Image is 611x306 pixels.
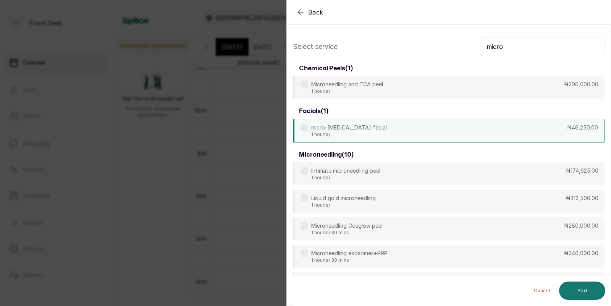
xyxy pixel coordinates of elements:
[311,257,388,263] p: 1 hour(s) 30 mins
[299,107,328,116] h3: facials ( 1 )
[299,150,354,159] h3: microneedling ( 10 )
[566,194,598,202] p: ₦312,500.00
[311,194,376,202] p: Liquid gold microneedling
[564,249,598,257] p: ₦240,000.00
[311,131,387,138] p: 1 hour(s)
[311,124,387,131] p: micro-[MEDICAL_DATA] facial
[480,37,605,56] input: Search.
[311,88,383,94] p: 1 hour(s)
[293,41,338,52] p: Select service
[311,81,383,88] p: Microneedling and TCA peel
[566,167,598,175] p: ₦174,625.00
[311,167,380,175] p: Intimate microneedling peel
[311,202,376,208] p: 1 hour(s)
[299,64,353,73] h3: chemical peels ( 1 )
[567,124,598,131] p: ₦46,250.00
[564,222,598,230] p: ₦280,000.00
[559,282,605,300] button: Add
[311,222,383,230] p: Microneedling Cosglow peel
[308,8,323,17] span: Back
[528,282,556,300] button: Cancel
[311,175,380,181] p: 1 hour(s)
[311,249,388,257] p: Microneedling exosomes+PRP
[564,81,598,88] p: ₦206,000.00
[311,230,383,236] p: 1 hour(s) 30 mins
[296,8,323,17] button: Back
